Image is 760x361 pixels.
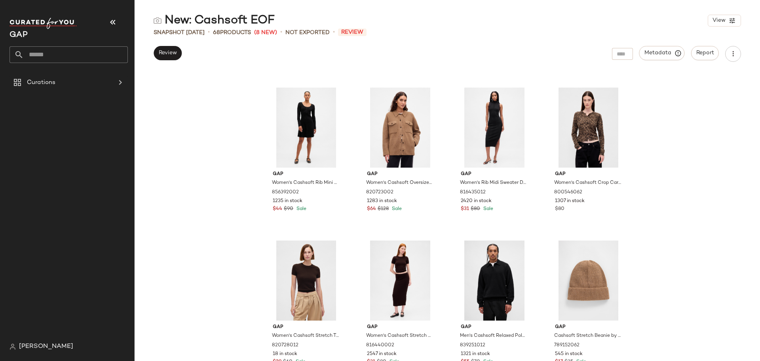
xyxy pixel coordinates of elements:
span: Metadata [644,50,680,57]
span: • [333,28,335,37]
span: $44 [273,206,282,213]
span: Gap [367,324,434,331]
button: Review [154,46,182,60]
span: 820723002 [366,189,393,196]
span: 839251012 [460,342,485,349]
span: View [712,17,726,24]
div: New: Cashsoft EOF [154,13,275,29]
span: Women's Cashsoft Stretch Midi Skirt by Gap [PERSON_NAME] Petite Size L [366,332,433,340]
img: svg%3e [9,344,16,350]
img: cn59776599.jpg [549,241,628,321]
span: Gap [461,324,528,331]
span: 1235 in stock [273,198,302,205]
span: $128 [378,206,389,213]
img: svg%3e [154,17,161,25]
span: 800546062 [554,189,582,196]
span: Gap [367,171,434,178]
span: Snapshot [DATE] [154,29,205,37]
span: $64 [367,206,376,213]
button: View [708,15,741,27]
span: Sale [295,206,306,212]
span: 2547 in stock [367,351,397,358]
span: Gap [461,171,528,178]
img: cfy_white_logo.C9jOOHJF.svg [9,18,77,29]
span: Gap [273,171,340,178]
span: 820728012 [272,342,298,349]
span: Gap [273,324,340,331]
img: cn60285271.jpg [361,241,440,321]
span: [PERSON_NAME] [19,342,73,351]
img: cn60519043.jpg [454,241,534,321]
div: Products [213,29,251,37]
span: Sale [390,206,402,212]
span: $80 [555,206,564,213]
span: 1283 in stock [367,198,397,205]
button: Metadata [639,46,685,60]
span: 856392002 [272,189,299,196]
img: cn60161508.jpg [549,88,628,168]
span: $31 [461,206,469,213]
img: cn60020924.jpg [361,88,440,168]
span: Sale [482,206,493,212]
span: Men's Cashsoft Relaxed Polo Shirt Sweater by Gap True Black Size XS [460,332,527,340]
span: Current Company Name [9,31,28,39]
span: • [208,28,210,37]
span: 545 in stock [555,351,583,358]
span: Gap [555,171,622,178]
span: 789152062 [554,342,579,349]
img: cn60129636.jpg [266,241,346,321]
span: 68 [213,30,220,36]
span: Gap [555,324,622,331]
span: 2420 in stock [461,198,492,205]
span: $80 [471,206,480,213]
span: 1321 in stock [461,351,490,358]
span: Not Exported [285,29,330,37]
span: Curations [27,78,55,87]
span: Women's Cashsoft Oversized Shirt Jacket by Gap Kola Nut Brown Size L [366,180,433,187]
span: Women's Cashsoft Crop Cardigan by Gap Leopard Brown Size XS [554,180,621,187]
span: $90 [284,206,293,213]
span: Women's Cashsoft Rib Mini Sweater Dress by Gap True Black Size M [272,180,339,187]
span: Review [338,29,367,36]
span: Women's Cashsoft Stretch T-Shirt by Gap [PERSON_NAME] Size XXL [272,332,339,340]
span: • [280,28,282,37]
span: Cashsoft Stretch Beanie by Gap Kola Nut One Size [554,332,621,340]
img: cn59853023.jpg [454,88,534,168]
img: cn60353337.jpg [266,88,346,168]
span: Women's Rib Midi Sweater Dress by Gap True Black Size XS [460,180,527,187]
span: (8 New) [254,29,277,37]
span: 1307 in stock [555,198,585,205]
span: Report [696,50,714,56]
button: Report [691,46,719,60]
span: 816440002 [366,342,394,349]
span: 816435012 [460,189,486,196]
span: Review [158,50,177,56]
span: 18 in stock [273,351,297,358]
